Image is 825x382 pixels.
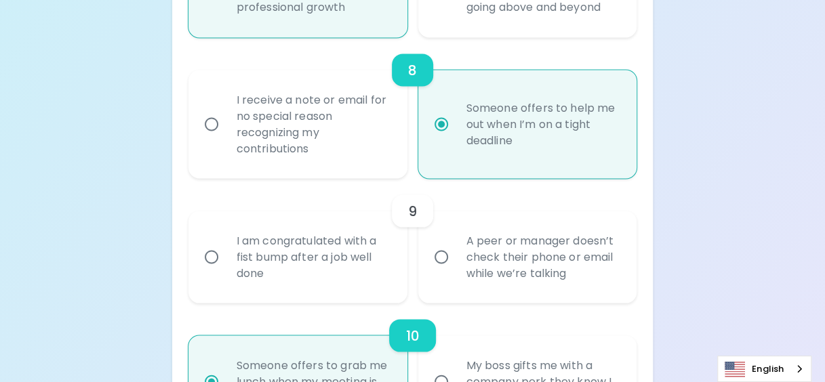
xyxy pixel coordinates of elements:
div: choice-group-check [188,178,637,303]
h6: 10 [405,324,419,346]
div: A peer or manager doesn’t check their phone or email while we’re talking [456,216,630,297]
div: choice-group-check [188,37,637,178]
div: Language [717,356,811,382]
aside: Language selected: English [717,356,811,382]
div: I receive a note or email for no special reason recognizing my contributions [226,75,400,173]
h6: 9 [408,200,417,221]
div: Someone offers to help me out when I’m on a tight deadline [456,83,630,165]
a: English [718,356,811,381]
h6: 8 [408,59,417,81]
div: I am congratulated with a fist bump after a job well done [226,216,400,297]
